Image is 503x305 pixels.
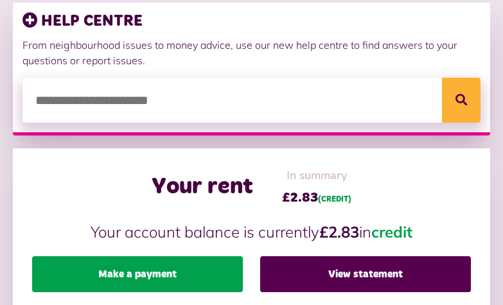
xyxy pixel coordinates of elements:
span: (CREDIT) [318,196,351,204]
a: Make a payment [32,256,243,292]
span: In summary [282,168,351,185]
p: Your account balance is currently in [32,220,471,243]
a: View statement [260,256,471,292]
span: £2.83 [282,188,351,207]
span: credit [371,222,412,241]
h2: Your rent [152,173,253,201]
p: From neighbourhood issues to money advice, use our new help centre to find answers to your questi... [22,37,481,68]
strong: £2.83 [319,222,359,241]
h3: HELP CENTRE [22,12,481,31]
